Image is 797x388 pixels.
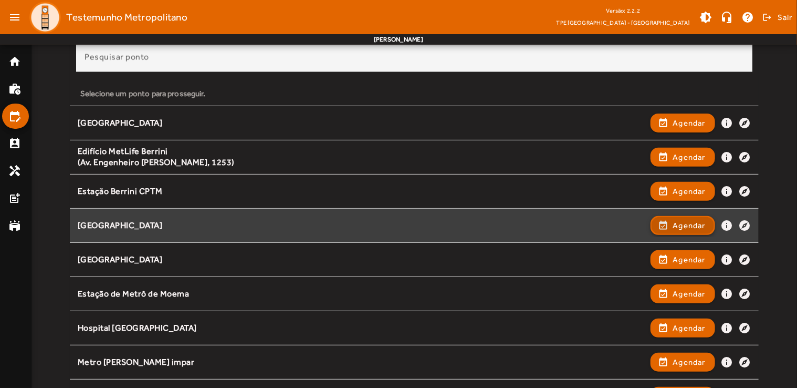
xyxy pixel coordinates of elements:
[673,356,706,369] span: Agendar
[8,83,21,95] mat-icon: work_history
[8,55,21,68] mat-icon: home
[8,137,21,150] mat-icon: perm_contact_calendar
[651,114,715,132] button: Agendar
[720,151,733,164] mat-icon: info
[673,117,706,129] span: Agendar
[720,288,733,300] mat-icon: info
[78,220,645,231] div: [GEOGRAPHIC_DATA]
[80,88,748,99] div: Selecione um ponto para prosseguir.
[651,319,715,338] button: Agendar
[78,289,645,300] div: Estação de Metrô de Moema
[673,219,706,232] span: Agendar
[651,182,715,201] button: Agendar
[8,165,21,177] mat-icon: handyman
[557,4,690,17] div: Versão: 2.2.2
[673,322,706,334] span: Agendar
[78,118,645,129] div: [GEOGRAPHIC_DATA]
[720,117,733,129] mat-icon: info
[738,288,751,300] mat-icon: explore
[8,192,21,205] mat-icon: post_add
[778,9,793,26] span: Sair
[720,322,733,334] mat-icon: info
[651,148,715,167] button: Agendar
[738,253,751,266] mat-icon: explore
[4,7,25,28] mat-icon: menu
[78,357,645,368] div: Metro [PERSON_NAME] impar
[651,284,715,303] button: Agendar
[29,2,61,33] img: Logo TPE
[720,253,733,266] mat-icon: info
[738,356,751,369] mat-icon: explore
[651,250,715,269] button: Agendar
[78,186,645,197] div: Estação Berrini CPTM
[673,185,706,198] span: Agendar
[85,52,149,62] mat-label: Pesquisar ponto
[738,185,751,198] mat-icon: explore
[78,323,645,334] div: Hospital [GEOGRAPHIC_DATA]
[78,254,645,266] div: [GEOGRAPHIC_DATA]
[8,110,21,122] mat-icon: edit_calendar
[738,219,751,232] mat-icon: explore
[673,288,706,300] span: Agendar
[651,353,715,372] button: Agendar
[557,17,690,28] span: TPE [GEOGRAPHIC_DATA] - [GEOGRAPHIC_DATA]
[738,151,751,164] mat-icon: explore
[651,216,715,235] button: Agendar
[673,253,706,266] span: Agendar
[673,151,706,164] span: Agendar
[720,185,733,198] mat-icon: info
[66,9,187,26] span: Testemunho Metropolitano
[738,117,751,129] mat-icon: explore
[720,356,733,369] mat-icon: info
[25,2,187,33] a: Testemunho Metropolitano
[8,219,21,232] mat-icon: stadium
[738,322,751,334] mat-icon: explore
[78,146,645,168] div: Edifício MetLife Berrini (Av. Engenheiro [PERSON_NAME], 1253)
[761,9,793,25] button: Sair
[720,219,733,232] mat-icon: info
